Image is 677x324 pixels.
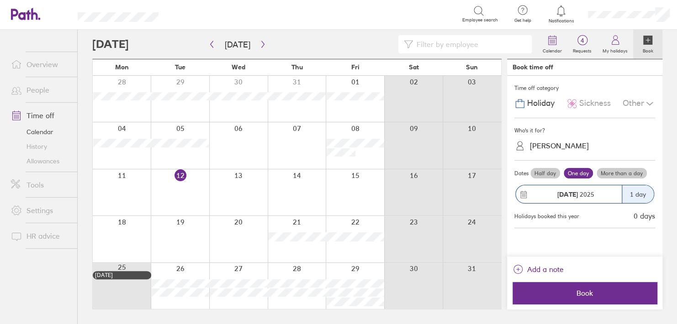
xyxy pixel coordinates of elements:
[519,289,651,297] span: Book
[546,18,576,24] span: Notifications
[4,139,77,154] a: History
[597,168,647,179] label: More than a day
[183,10,206,18] div: Search
[291,63,303,71] span: Thu
[175,63,185,71] span: Tue
[623,95,655,112] div: Other
[95,272,149,278] div: [DATE]
[530,141,589,150] div: [PERSON_NAME]
[232,63,245,71] span: Wed
[4,201,77,219] a: Settings
[4,81,77,99] a: People
[217,37,258,52] button: [DATE]
[4,106,77,125] a: Time off
[513,262,564,277] button: Add a note
[567,37,597,44] span: 4
[527,99,555,108] span: Holiday
[514,124,655,137] div: Who's it for?
[537,30,567,59] a: Calendar
[633,30,662,59] a: Book
[537,46,567,54] label: Calendar
[508,18,537,23] span: Get help
[466,63,478,71] span: Sun
[4,176,77,194] a: Tools
[513,63,553,71] div: Book time off
[351,63,360,71] span: Fri
[514,180,655,208] button: [DATE] 20251 day
[546,5,576,24] a: Notifications
[567,46,597,54] label: Requests
[579,99,611,108] span: Sickness
[514,81,655,95] div: Time off category
[408,63,418,71] span: Sat
[413,36,526,53] input: Filter by employee
[634,212,655,220] div: 0 days
[597,30,633,59] a: My holidays
[514,170,529,177] span: Dates
[622,185,654,203] div: 1 day
[4,125,77,139] a: Calendar
[637,46,659,54] label: Book
[4,154,77,168] a: Allowances
[597,46,633,54] label: My holidays
[564,168,593,179] label: One day
[557,190,578,199] strong: [DATE]
[4,227,77,245] a: HR advice
[514,213,579,219] div: Holidays booked this year
[115,63,129,71] span: Mon
[527,262,564,277] span: Add a note
[462,17,497,23] span: Employee search
[513,282,657,304] button: Book
[567,30,597,59] a: 4Requests
[530,168,560,179] label: Half day
[557,191,594,198] span: 2025
[4,55,77,73] a: Overview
